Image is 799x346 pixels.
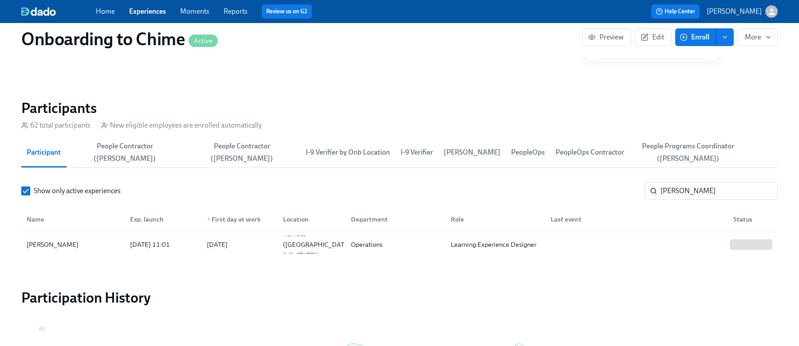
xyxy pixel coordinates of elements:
[23,214,123,225] div: Name
[635,140,741,165] span: People Programs Coordinator ([PERSON_NAME])
[279,214,344,225] div: Location
[189,38,218,44] span: Active
[730,214,776,225] div: Status
[21,28,218,50] h1: Onboarding to Chime
[306,146,390,159] span: I-9 Verifier by Onb Location
[344,210,444,228] div: Department
[34,186,121,196] span: Show only active experiences
[447,239,543,250] div: Learning Experience Designer
[661,182,778,200] input: Search by name
[590,33,624,42] span: Preview
[681,33,709,42] span: Enroll
[23,239,123,250] div: [PERSON_NAME]
[347,239,444,250] div: Operations
[207,217,211,222] span: ▼
[27,146,61,159] span: Participant
[635,28,672,46] button: Edit
[656,7,695,16] span: Help Center
[511,146,545,159] span: PeopleOps
[207,239,228,250] div: [DATE]
[180,7,209,16] a: Moments
[582,28,631,46] button: Preview
[126,214,200,225] div: Exp. launch
[447,214,543,225] div: Role
[126,239,200,250] div: [DATE] 11:01
[39,326,46,332] tspan: 60
[189,140,295,165] span: People Contractor ([PERSON_NAME])
[675,28,716,46] button: Enroll
[123,210,200,228] div: Exp. launch
[444,210,543,228] div: Role
[737,28,778,46] button: More
[347,214,444,225] div: Department
[716,28,734,46] button: enroll
[651,4,700,19] button: Help Center
[707,5,778,18] button: [PERSON_NAME]
[266,7,307,16] a: Review us on G2
[21,232,778,257] div: [PERSON_NAME][DATE] 11:01[DATE]Remote ([GEOGRAPHIC_DATA], [US_STATE])OperationsLearning Experienc...
[262,4,312,19] button: Review us on G2
[276,210,344,228] div: Location
[21,289,778,307] h2: Participation History
[96,7,115,16] a: Home
[21,99,778,117] h2: Participants
[642,33,664,42] span: Edit
[71,140,178,165] span: People Contractor ([PERSON_NAME])
[555,146,624,159] span: PeopleOps Contractor
[200,210,276,228] div: ▼First day at work
[21,7,96,16] a: dado
[745,33,770,42] span: More
[726,210,776,228] div: Status
[543,210,727,228] div: Last event
[401,146,433,159] span: I-9 Verifier
[101,121,262,130] div: New eligible employees are enrolled automatically
[203,214,276,225] div: First day at work
[224,7,248,16] a: Reports
[23,210,123,228] div: Name
[21,121,91,130] div: 62 total participants
[444,146,500,159] span: [PERSON_NAME]
[129,7,166,16] a: Experiences
[547,214,727,225] div: Last event
[707,7,762,16] p: [PERSON_NAME]
[279,229,356,260] div: Remote ([GEOGRAPHIC_DATA], [US_STATE])
[21,7,56,16] img: dado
